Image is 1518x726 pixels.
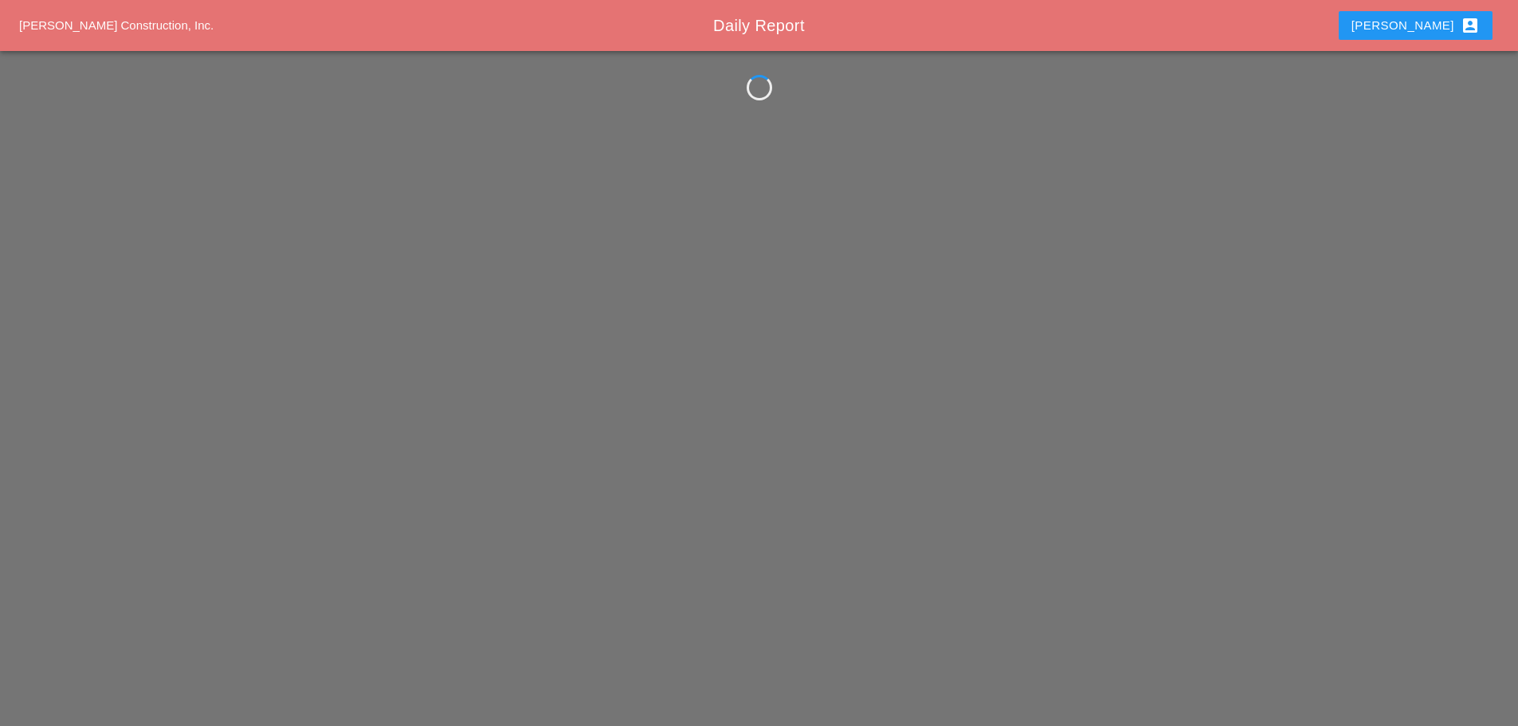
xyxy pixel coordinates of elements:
[1461,16,1480,35] i: account_box
[713,17,805,34] span: Daily Report
[1351,16,1480,35] div: [PERSON_NAME]
[1339,11,1493,40] button: [PERSON_NAME]
[19,18,214,32] a: [PERSON_NAME] Construction, Inc.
